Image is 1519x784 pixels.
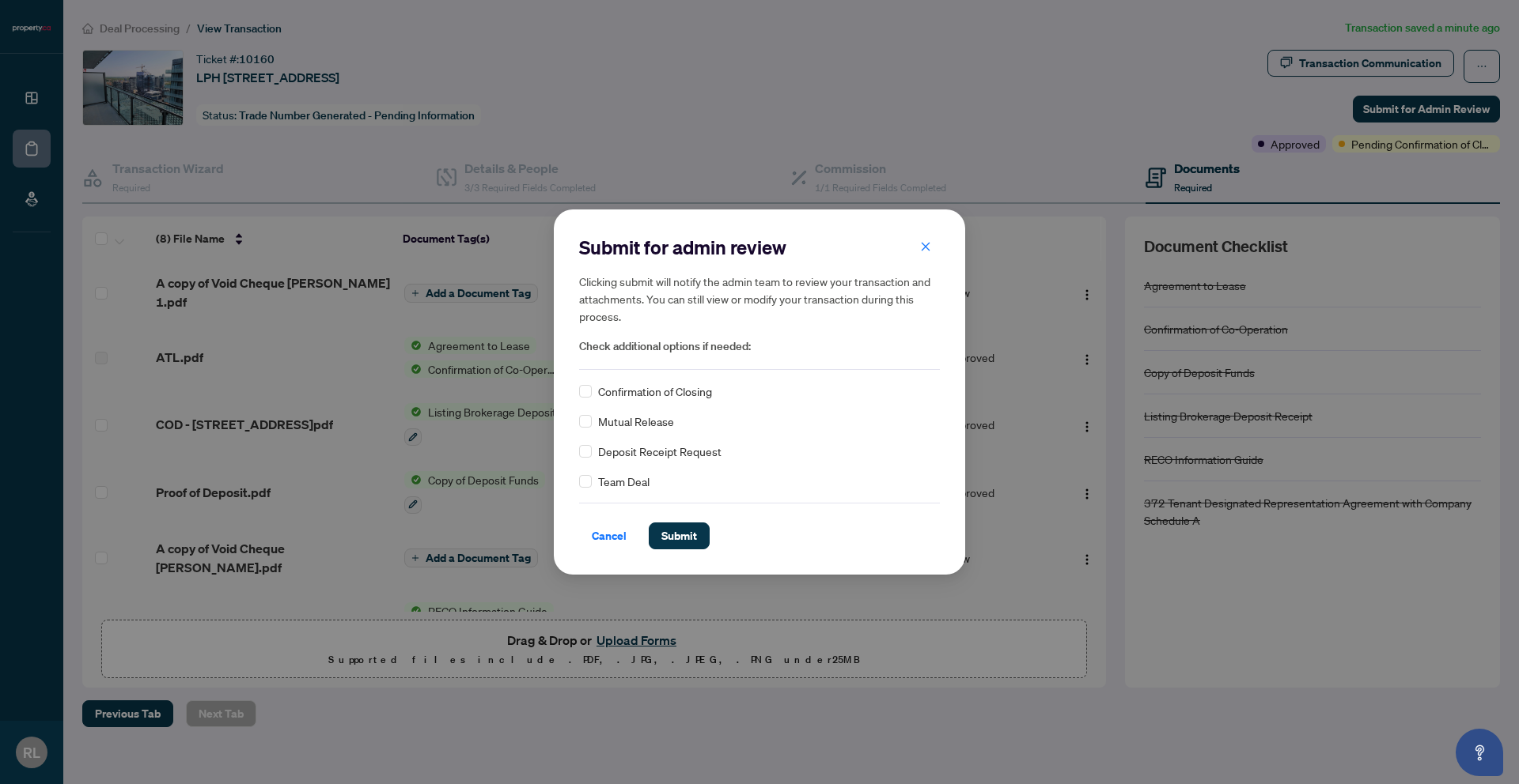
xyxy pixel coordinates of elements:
[579,235,940,260] h2: Submit for admin review
[579,273,940,325] h5: Clicking submit will notify the admin team to review your transaction and attachments. You can st...
[1456,729,1503,776] button: Open asap
[649,522,710,549] button: Submit
[598,383,712,400] span: Confirmation of Closing
[592,523,627,548] span: Cancel
[579,522,639,549] button: Cancel
[661,523,697,548] span: Submit
[598,413,674,430] span: Mutual Release
[920,241,931,252] span: close
[579,337,940,356] span: Check additional options if needed:
[598,443,722,460] span: Deposit Receipt Request
[598,473,650,490] span: Team Deal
